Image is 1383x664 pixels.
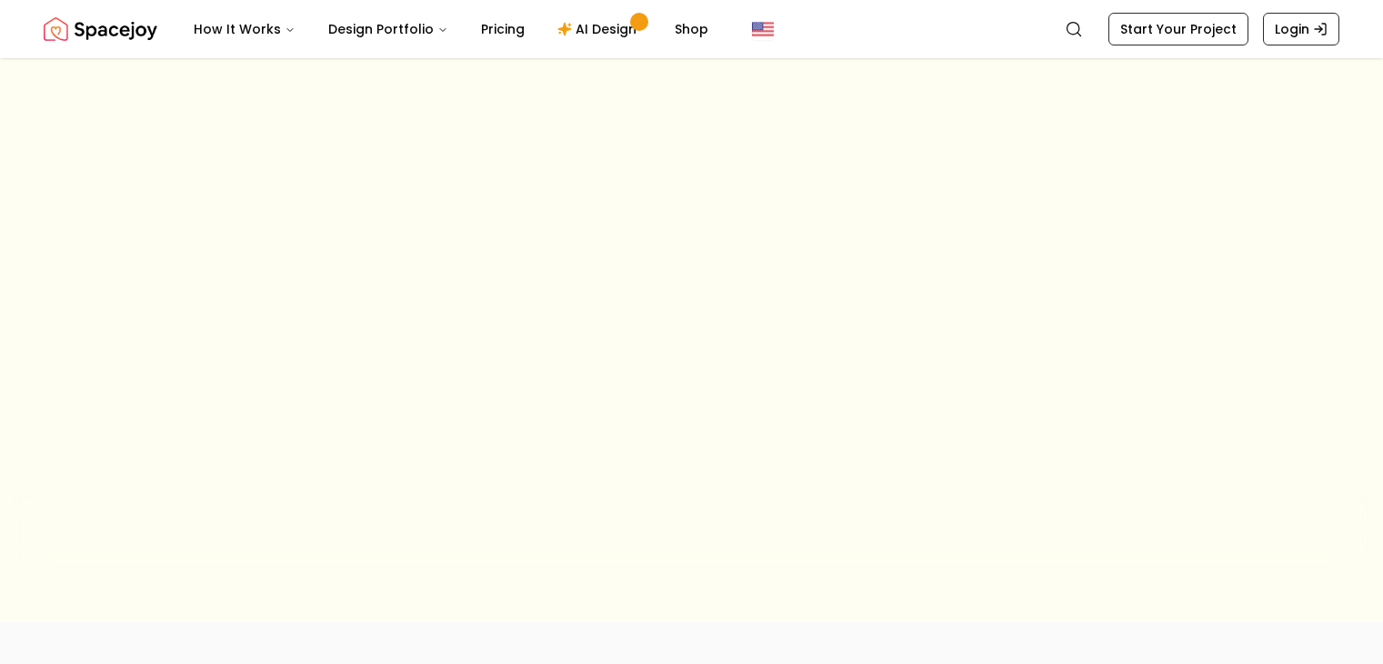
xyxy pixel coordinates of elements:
[179,11,723,47] nav: Main
[179,11,310,47] button: How It Works
[543,11,656,47] a: AI Design
[660,11,723,47] a: Shop
[466,11,539,47] a: Pricing
[44,11,157,47] a: Spacejoy
[1263,13,1339,45] a: Login
[44,11,157,47] img: Spacejoy Logo
[1108,13,1248,45] a: Start Your Project
[314,11,463,47] button: Design Portfolio
[752,18,774,40] img: United States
